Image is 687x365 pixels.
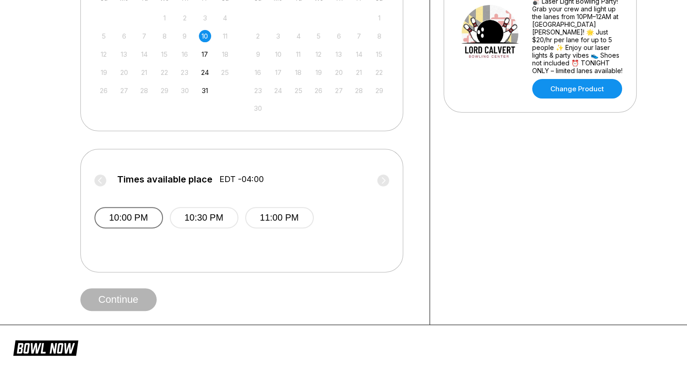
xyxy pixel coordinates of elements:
div: Not available Sunday, November 2nd, 2025 [252,30,264,42]
div: Not available Sunday, October 12th, 2025 [98,48,110,60]
div: Not available Tuesday, October 14th, 2025 [138,48,150,60]
span: EDT -04:00 [219,174,264,184]
div: Not available Friday, November 21st, 2025 [353,66,365,79]
div: Not available Monday, November 17th, 2025 [272,66,284,79]
div: Not available Saturday, November 22nd, 2025 [373,66,386,79]
div: Not available Wednesday, November 19th, 2025 [312,66,325,79]
div: Not available Sunday, November 9th, 2025 [252,48,264,60]
div: Not available Saturday, November 29th, 2025 [373,84,386,97]
div: Not available Wednesday, November 5th, 2025 [312,30,325,42]
div: Not available Monday, November 10th, 2025 [272,48,284,60]
div: Not available Thursday, October 30th, 2025 [178,84,191,97]
span: Times available place [117,174,213,184]
div: Choose Friday, October 24th, 2025 [199,66,211,79]
div: Not available Thursday, November 27th, 2025 [333,84,345,97]
div: Not available Monday, November 3rd, 2025 [272,30,284,42]
div: Choose Friday, October 31st, 2025 [199,84,211,97]
div: Not available Thursday, October 9th, 2025 [178,30,191,42]
div: Choose Friday, October 10th, 2025 [199,30,211,42]
div: Not available Wednesday, November 26th, 2025 [312,84,325,97]
div: Not available Saturday, October 4th, 2025 [219,12,231,24]
div: Not available Wednesday, October 15th, 2025 [158,48,171,60]
div: Not available Wednesday, October 8th, 2025 [158,30,171,42]
div: Not available Monday, November 24th, 2025 [272,84,284,97]
div: Not available Sunday, November 16th, 2025 [252,66,264,79]
div: Not available Friday, November 7th, 2025 [353,30,365,42]
div: Not available Saturday, November 8th, 2025 [373,30,386,42]
div: Not available Thursday, October 2nd, 2025 [178,12,191,24]
div: Not available Saturday, October 11th, 2025 [219,30,231,42]
div: Not available Tuesday, October 21st, 2025 [138,66,150,79]
div: Not available Sunday, October 26th, 2025 [98,84,110,97]
div: Not available Monday, October 13th, 2025 [118,48,130,60]
div: Not available Sunday, November 30th, 2025 [252,102,264,114]
div: Not available Tuesday, November 11th, 2025 [292,48,305,60]
div: Not available Wednesday, October 29th, 2025 [158,84,171,97]
div: Not available Wednesday, October 22nd, 2025 [158,66,171,79]
div: Not available Friday, November 28th, 2025 [353,84,365,97]
div: Not available Thursday, November 13th, 2025 [333,48,345,60]
div: Not available Thursday, October 23rd, 2025 [178,66,191,79]
div: Not available Sunday, November 23rd, 2025 [252,84,264,97]
div: Not available Monday, October 6th, 2025 [118,30,130,42]
div: Not available Saturday, November 1st, 2025 [373,12,386,24]
div: Choose Friday, October 17th, 2025 [199,48,211,60]
div: Not available Saturday, October 25th, 2025 [219,66,231,79]
div: Not available Thursday, November 6th, 2025 [333,30,345,42]
div: Not available Tuesday, October 28th, 2025 [138,84,150,97]
div: Not available Sunday, October 19th, 2025 [98,66,110,79]
a: Change Product [532,79,622,99]
div: Not available Friday, October 3rd, 2025 [199,12,211,24]
div: Not available Friday, November 14th, 2025 [353,48,365,60]
div: Not available Wednesday, October 1st, 2025 [158,12,171,24]
button: 11:00 PM [245,207,314,228]
div: month 2025-10 [97,11,233,97]
div: Not available Tuesday, November 4th, 2025 [292,30,305,42]
div: Not available Thursday, October 16th, 2025 [178,48,191,60]
div: Not available Monday, October 27th, 2025 [118,84,130,97]
div: Not available Tuesday, November 25th, 2025 [292,84,305,97]
div: Not available Monday, October 20th, 2025 [118,66,130,79]
div: Not available Saturday, November 15th, 2025 [373,48,386,60]
div: Not available Sunday, October 5th, 2025 [98,30,110,42]
button: 10:00 PM [94,207,163,228]
div: Not available Wednesday, November 12th, 2025 [312,48,325,60]
div: Not available Saturday, October 18th, 2025 [219,48,231,60]
div: month 2025-11 [251,11,387,115]
div: Not available Tuesday, October 7th, 2025 [138,30,150,42]
div: Not available Thursday, November 20th, 2025 [333,66,345,79]
button: 10:30 PM [170,207,238,228]
div: Not available Tuesday, November 18th, 2025 [292,66,305,79]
